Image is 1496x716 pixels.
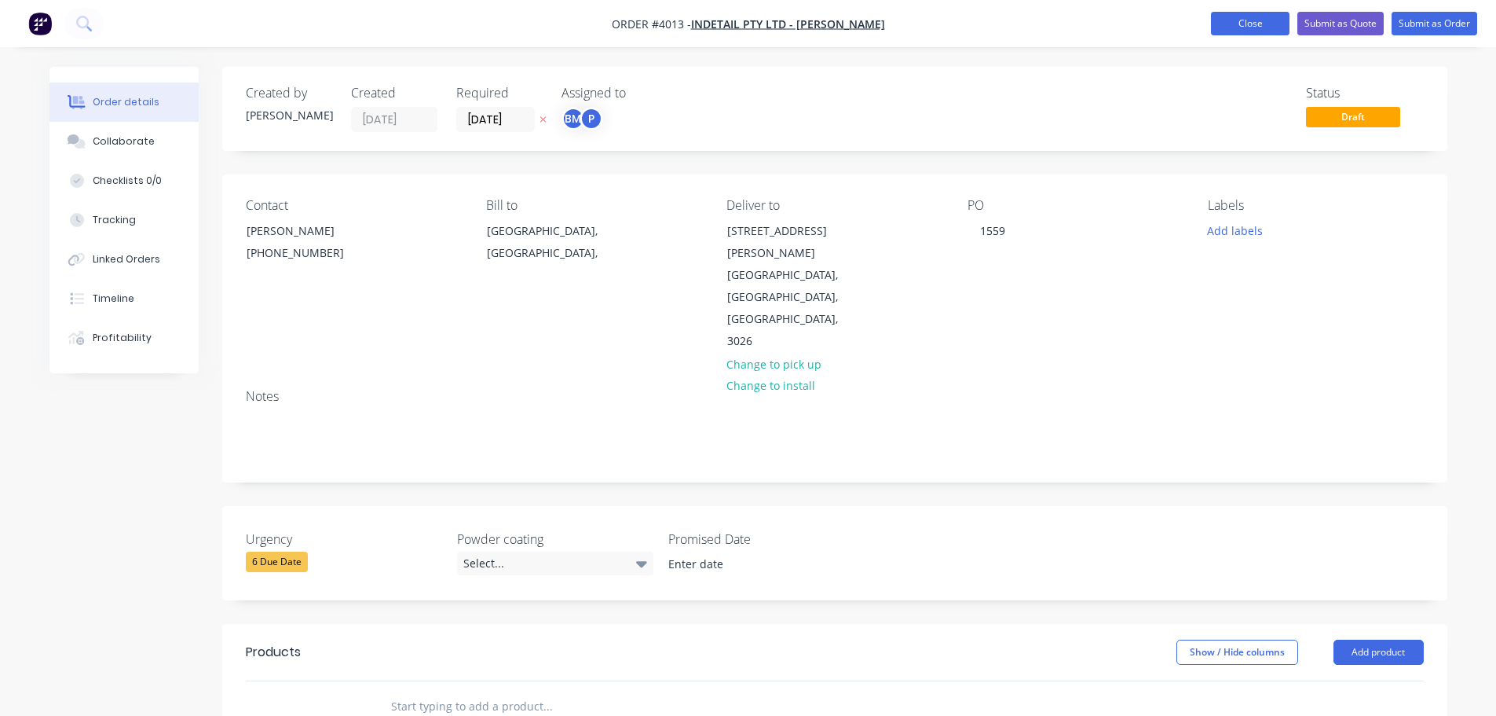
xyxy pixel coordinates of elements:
[486,198,701,213] div: Bill to
[246,86,332,101] div: Created by
[93,213,136,227] div: Tracking
[718,375,823,396] button: Change to install
[246,643,301,662] div: Products
[691,17,885,31] a: Indetail Pty Ltd - [PERSON_NAME]
[93,174,162,188] div: Checklists 0/0
[487,220,617,264] div: [GEOGRAPHIC_DATA], [GEOGRAPHIC_DATA],
[561,107,603,130] button: BMP
[456,86,543,101] div: Required
[1208,198,1423,213] div: Labels
[247,242,377,264] div: [PHONE_NUMBER]
[457,552,653,575] div: Select...
[668,530,865,549] label: Promised Date
[727,220,858,264] div: [STREET_ADDRESS][PERSON_NAME]
[1297,12,1384,35] button: Submit as Quote
[727,264,858,352] div: [GEOGRAPHIC_DATA], [GEOGRAPHIC_DATA], [GEOGRAPHIC_DATA], 3026
[1333,640,1424,665] button: Add product
[1392,12,1477,35] button: Submit as Order
[612,17,691,31] span: Order #4013 -
[474,219,631,270] div: [GEOGRAPHIC_DATA], [GEOGRAPHIC_DATA],
[967,219,1018,242] div: 1559
[49,122,199,161] button: Collaborate
[246,389,1424,404] div: Notes
[246,107,332,123] div: [PERSON_NAME]
[93,134,155,149] div: Collaborate
[49,200,199,240] button: Tracking
[561,86,719,101] div: Assigned to
[457,530,653,549] label: Powder coating
[49,161,199,200] button: Checklists 0/0
[93,95,159,109] div: Order details
[247,220,377,242] div: [PERSON_NAME]
[49,240,199,279] button: Linked Orders
[93,331,152,345] div: Profitability
[1306,86,1424,101] div: Status
[246,530,442,549] label: Urgency
[49,83,199,122] button: Order details
[351,86,437,101] div: Created
[1199,219,1271,241] button: Add labels
[657,553,853,576] input: Enter date
[49,279,199,318] button: Timeline
[718,353,829,374] button: Change to pick up
[233,219,390,270] div: [PERSON_NAME][PHONE_NUMBER]
[246,552,308,572] div: 6 Due Date
[726,198,942,213] div: Deliver to
[246,198,461,213] div: Contact
[967,198,1183,213] div: PO
[561,107,585,130] div: BM
[93,292,134,306] div: Timeline
[1176,640,1298,665] button: Show / Hide columns
[49,318,199,358] button: Profitability
[1306,107,1400,127] span: Draft
[580,107,603,130] div: P
[28,12,52,35] img: Factory
[93,252,160,266] div: Linked Orders
[714,219,871,353] div: [STREET_ADDRESS][PERSON_NAME][GEOGRAPHIC_DATA], [GEOGRAPHIC_DATA], [GEOGRAPHIC_DATA], 3026
[1211,12,1289,35] button: Close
